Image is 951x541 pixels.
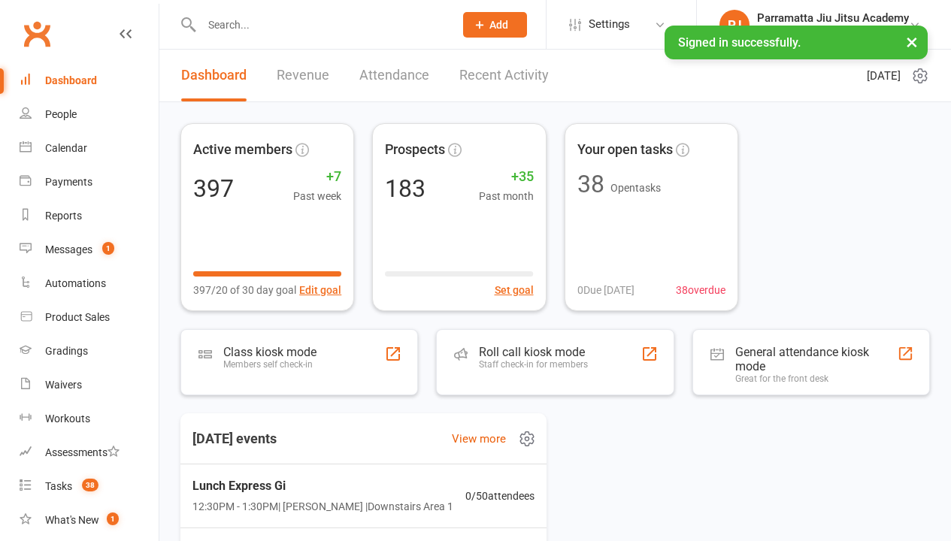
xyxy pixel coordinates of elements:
span: Signed in successfully. [678,35,801,50]
span: +7 [293,166,341,188]
a: Dashboard [20,64,159,98]
span: 38 [82,479,98,491]
div: Messages [45,243,92,255]
div: Staff check-in for members [479,359,588,370]
span: Prospects [385,139,445,161]
span: 1 [107,512,119,525]
div: Parramatta Jiu Jitsu Academy [757,11,909,25]
div: People [45,108,77,120]
span: Past week [293,188,341,204]
div: Great for the front desk [735,373,897,384]
span: Open tasks [610,182,661,194]
a: View more [452,430,506,448]
div: Product Sales [45,311,110,323]
a: Dashboard [181,50,247,101]
div: 397 [193,177,234,201]
div: Automations [45,277,106,289]
div: 183 [385,177,426,201]
div: General attendance kiosk mode [735,345,897,373]
div: PJ [719,10,750,40]
span: 38 overdue [676,282,725,298]
input: Search... [197,14,444,35]
a: Assessments [20,436,159,470]
span: Add [489,19,508,31]
button: × [898,26,925,58]
button: Set goal [495,282,534,298]
a: Recent Activity [459,50,549,101]
div: Roll call kiosk mode [479,345,588,359]
span: 0 Due [DATE] [577,282,635,298]
div: 38 [577,172,604,196]
a: Calendar [20,131,159,165]
a: What's New1 [20,503,159,537]
a: Workouts [20,402,159,436]
h3: [DATE] events [180,425,289,452]
div: Tasks [45,480,72,492]
span: Lunch Express Gi [192,476,453,496]
div: Gradings [45,345,88,357]
div: Parramatta Jiu Jitsu Academy [757,25,909,38]
a: Reports [20,199,159,233]
a: Clubworx [18,15,56,53]
span: [DATE] [867,67,901,85]
div: Assessments [45,446,120,458]
a: Waivers [20,368,159,402]
div: Calendar [45,142,87,154]
a: Gradings [20,334,159,368]
div: Payments [45,176,92,188]
a: People [20,98,159,131]
div: Workouts [45,413,90,425]
div: Waivers [45,379,82,391]
span: Settings [589,8,630,41]
span: Your open tasks [577,139,673,161]
a: Tasks 38 [20,470,159,503]
span: 1 [102,242,114,255]
button: Edit goal [299,282,341,298]
span: 12:30PM - 1:30PM | [PERSON_NAME] | Downstairs Area 1 [192,498,453,515]
div: Members self check-in [223,359,316,370]
a: Attendance [359,50,429,101]
span: Past month [479,188,534,204]
a: Payments [20,165,159,199]
div: Dashboard [45,74,97,86]
a: Product Sales [20,301,159,334]
span: Active members [193,139,292,161]
span: 0 / 50 attendees [465,488,535,504]
div: Class kiosk mode [223,345,316,359]
span: +35 [479,166,534,188]
a: Automations [20,267,159,301]
div: What's New [45,514,99,526]
div: Reports [45,210,82,222]
button: Add [463,12,527,38]
span: 397/20 of 30 day goal [193,282,296,298]
a: Revenue [277,50,329,101]
a: Messages 1 [20,233,159,267]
